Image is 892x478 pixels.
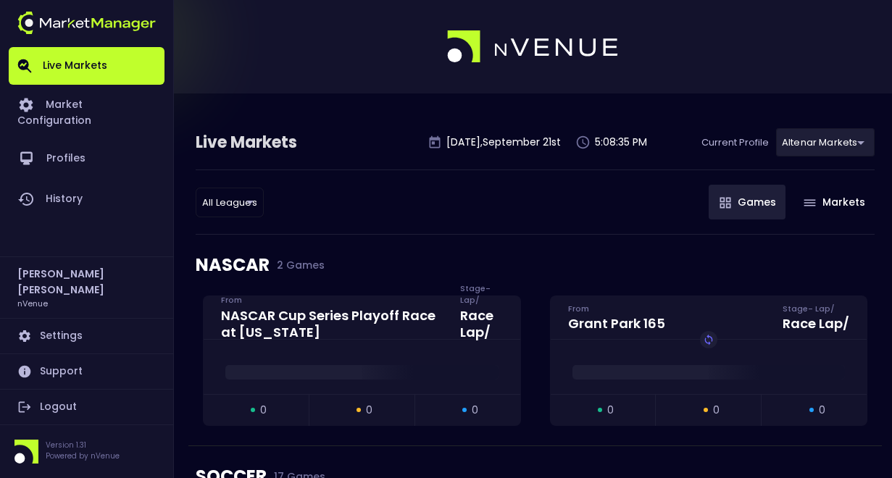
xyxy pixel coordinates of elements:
[9,179,164,219] a: History
[221,307,443,341] div: NASCAR Cup Series Playoff Race at [US_STATE]
[819,403,825,418] span: 0
[9,138,164,179] a: Profiles
[793,185,875,219] button: Markets
[46,440,120,450] p: Version 1.31
[776,128,875,156] div: Altenar Markets
[568,315,665,332] div: Grant Park 165
[701,135,769,150] p: Current Profile
[783,315,849,332] div: Race Lap /
[472,403,478,418] span: 0
[9,319,164,353] a: Settings
[17,12,156,34] img: logo
[460,295,503,306] div: Stage - Lap /
[366,403,372,418] span: 0
[17,298,48,309] h3: nVenue
[703,334,714,345] img: replayImg
[221,295,443,306] div: From
[460,307,503,341] div: Race Lap /
[720,197,731,209] img: gameIcon
[713,403,720,418] span: 0
[260,403,267,418] span: 0
[9,354,164,389] a: Support
[196,131,372,154] div: Live Markets
[270,259,325,271] span: 2 Games
[783,303,849,314] div: Stage - Lap /
[9,390,164,424] a: Logout
[595,135,647,150] p: 5:08:35 PM
[568,303,665,314] div: From
[709,185,785,219] button: Games
[46,450,120,461] p: Powered by nVenue
[446,135,561,150] p: [DATE] , September 21 st
[447,30,620,64] img: logo
[196,235,875,295] div: NASCAR
[607,403,614,418] span: 0
[17,266,156,298] h2: [PERSON_NAME] [PERSON_NAME]
[804,199,816,206] img: gameIcon
[9,440,164,464] div: Version 1.31Powered by nVenue
[9,85,164,138] a: Market Configuration
[196,188,264,217] div: Altenar Markets
[9,47,164,85] a: Live Markets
